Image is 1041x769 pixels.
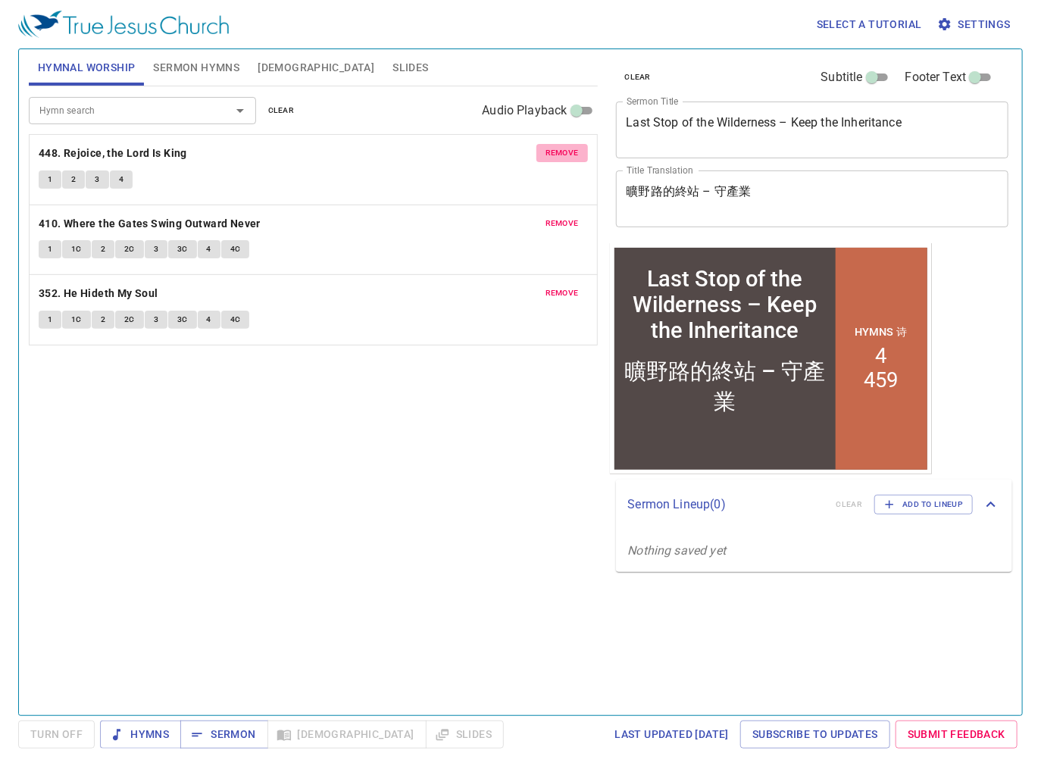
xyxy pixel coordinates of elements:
[616,480,1013,530] div: Sermon Lineup(0)clearAdd to Lineup
[86,170,108,189] button: 3
[39,214,261,233] b: 410. Where the Gates Swing Outward Never
[145,240,167,258] button: 3
[625,70,652,84] span: clear
[482,102,567,120] span: Audio Playback
[536,214,588,233] button: remove
[207,242,211,256] span: 4
[180,721,267,749] button: Sermon
[39,284,161,303] button: 352. He Hideth My Soul
[39,311,61,329] button: 1
[115,240,144,258] button: 2C
[48,173,52,186] span: 1
[168,240,197,258] button: 3C
[119,173,123,186] span: 4
[536,144,588,162] button: remove
[546,146,579,160] span: remove
[610,243,932,474] iframe: from-child
[145,311,167,329] button: 3
[101,313,105,327] span: 2
[198,240,220,258] button: 4
[39,144,189,163] button: 448. Rejoice, the Lord Is King
[752,725,878,744] span: Subscribe to Updates
[221,311,250,329] button: 4C
[908,725,1005,744] span: Submit Feedback
[154,242,158,256] span: 3
[62,240,91,258] button: 1C
[259,102,304,120] button: clear
[100,721,181,749] button: Hymns
[39,214,263,233] button: 410. Where the Gates Swing Outward Never
[124,242,135,256] span: 2C
[71,173,76,186] span: 2
[71,242,82,256] span: 1C
[207,313,211,327] span: 4
[546,217,579,230] span: remove
[934,11,1017,39] button: Settings
[874,495,973,514] button: Add to Lineup
[811,11,928,39] button: Select a tutorial
[230,313,241,327] span: 4C
[153,58,239,77] span: Sermon Hymns
[896,721,1018,749] a: Submit Feedback
[268,104,295,117] span: clear
[39,170,61,189] button: 1
[62,170,85,189] button: 2
[740,721,890,749] a: Subscribe to Updates
[112,725,169,744] span: Hymns
[39,240,61,258] button: 1
[616,68,661,86] button: clear
[192,725,255,744] span: Sermon
[39,284,158,303] b: 352. He Hideth My Soul
[168,311,197,329] button: 3C
[38,58,136,77] span: Hymnal Worship
[92,311,114,329] button: 2
[546,286,579,300] span: remove
[627,115,999,144] textarea: Last Stop of the Wilderness – Keep the Inheritance
[177,242,188,256] span: 3C
[48,242,52,256] span: 1
[198,311,220,329] button: 4
[18,11,229,38] img: True Jesus Church
[258,58,374,77] span: [DEMOGRAPHIC_DATA]
[115,311,144,329] button: 2C
[230,242,241,256] span: 4C
[608,721,735,749] a: Last updated [DATE]
[71,313,82,327] span: 1C
[177,313,188,327] span: 3C
[627,184,999,213] textarea: 曠野路的終站 – 守產業
[821,68,863,86] span: Subtitle
[221,240,250,258] button: 4C
[92,240,114,258] button: 2
[628,495,824,514] p: Sermon Lineup ( 0 )
[614,725,729,744] span: Last updated [DATE]
[48,313,52,327] span: 1
[230,100,251,121] button: Open
[62,311,91,329] button: 1C
[110,170,133,189] button: 4
[817,15,922,34] span: Select a tutorial
[628,543,727,558] i: Nothing saved yet
[905,68,967,86] span: Footer Text
[536,284,588,302] button: remove
[95,173,99,186] span: 3
[39,144,187,163] b: 448. Rejoice, the Lord Is King
[101,242,105,256] span: 2
[884,498,963,511] span: Add to Lineup
[940,15,1011,34] span: Settings
[392,58,428,77] span: Slides
[124,313,135,327] span: 2C
[154,313,158,327] span: 3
